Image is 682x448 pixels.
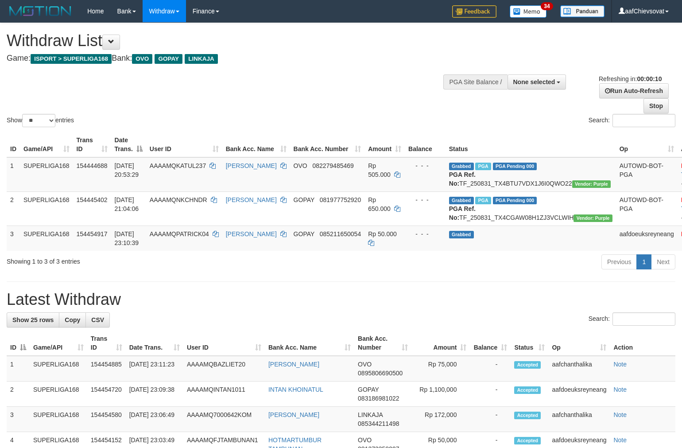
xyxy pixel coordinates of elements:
[7,331,30,356] th: ID: activate to sort column descending
[599,83,669,98] a: Run Auto-Refresh
[183,356,265,382] td: AAAAMQBAZLIET20
[358,395,399,402] span: Copy 083186981022 to clipboard
[111,132,146,157] th: Date Trans.: activate to sort column descending
[613,436,627,444] a: Note
[65,316,80,323] span: Copy
[560,5,604,17] img: panduan.png
[637,75,662,82] strong: 00:00:10
[514,361,541,369] span: Accepted
[30,356,87,382] td: SUPERLIGA168
[87,356,126,382] td: 154454885
[155,54,182,64] span: GOPAY
[126,407,183,432] td: [DATE] 23:06:49
[514,412,541,419] span: Accepted
[12,316,54,323] span: Show 25 rows
[150,162,206,169] span: AAAAMQKATUL237
[150,196,207,203] span: AAAAMQNKCHNDR
[589,114,675,127] label: Search:
[475,197,491,204] span: Marked by aafchhiseyha
[612,312,675,326] input: Search:
[405,132,446,157] th: Balance
[30,331,87,356] th: Game/API: activate to sort column ascending
[452,5,496,18] img: Feedback.jpg
[446,191,616,226] td: TF_250831_TX4CGAW08H1ZJ3VCLWIH
[226,230,277,238] a: [PERSON_NAME]
[222,132,290,157] th: Bank Acc. Name: activate to sort column ascending
[449,197,474,204] span: Grabbed
[115,162,139,178] span: [DATE] 20:53:29
[312,162,353,169] span: Copy 082279485469 to clipboard
[320,196,361,203] span: Copy 081977752920 to clipboard
[7,114,74,127] label: Show entries
[368,162,391,178] span: Rp 505.000
[364,132,405,157] th: Amount: activate to sort column ascending
[589,312,675,326] label: Search:
[87,382,126,407] td: 154454720
[612,114,675,127] input: Search:
[508,74,566,90] button: None selected
[493,163,537,170] span: PGA Pending
[20,226,73,251] td: SUPERLIGA168
[408,161,442,170] div: - - -
[183,382,265,407] td: AAAAMQINTAN1011
[358,436,372,444] span: OVO
[59,312,86,327] a: Copy
[358,420,399,427] span: Copy 085344211498 to clipboard
[7,407,30,432] td: 3
[446,157,616,192] td: TF_250831_TX4BTU7VDX1J6I0QWO22
[408,230,442,238] div: - - -
[290,132,365,157] th: Bank Acc. Number: activate to sort column ascending
[7,157,20,192] td: 1
[449,171,476,187] b: PGA Ref. No:
[643,98,669,113] a: Stop
[446,132,616,157] th: Status
[411,382,470,407] td: Rp 1,100,000
[613,361,627,368] a: Note
[358,411,383,418] span: LINKAJA
[7,54,446,63] h4: Game: Bank:
[443,74,507,90] div: PGA Site Balance /
[87,331,126,356] th: Trans ID: activate to sort column ascending
[616,132,678,157] th: Op: activate to sort column ascending
[513,78,555,86] span: None selected
[73,132,111,157] th: Trans ID: activate to sort column ascending
[22,114,55,127] select: Showentries
[126,331,183,356] th: Date Trans.: activate to sort column ascending
[320,230,361,238] span: Copy 085211650054 to clipboard
[132,54,152,64] span: OVO
[7,226,20,251] td: 3
[294,162,307,169] span: OVO
[358,386,379,393] span: GOPAY
[115,230,139,246] span: [DATE] 23:10:39
[268,361,319,368] a: [PERSON_NAME]
[77,230,108,238] span: 154454917
[150,230,209,238] span: AAAAMQPATRICK04
[368,196,391,212] span: Rp 650.000
[268,386,323,393] a: INTAN KHOINATUL
[358,361,372,368] span: OVO
[548,382,610,407] td: aafdoeuksreyneang
[7,382,30,407] td: 2
[146,132,222,157] th: User ID: activate to sort column ascending
[475,163,491,170] span: Marked by aafsoycanthlai
[449,163,474,170] span: Grabbed
[226,196,277,203] a: [PERSON_NAME]
[616,157,678,192] td: AUTOWD-BOT-PGA
[449,205,476,221] b: PGA Ref. No:
[470,382,511,407] td: -
[636,254,651,269] a: 1
[548,331,610,356] th: Op: activate to sort column ascending
[601,254,637,269] a: Previous
[91,316,104,323] span: CSV
[115,196,139,212] span: [DATE] 21:04:06
[183,331,265,356] th: User ID: activate to sort column ascending
[30,382,87,407] td: SUPERLIGA168
[294,196,314,203] span: GOPAY
[572,180,611,188] span: Vendor URL: https://trx4.1velocity.biz
[126,356,183,382] td: [DATE] 23:11:23
[411,331,470,356] th: Amount: activate to sort column ascending
[126,382,183,407] td: [DATE] 23:09:38
[20,191,73,226] td: SUPERLIGA168
[7,32,446,50] h1: Withdraw List
[511,331,548,356] th: Status: activate to sort column ascending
